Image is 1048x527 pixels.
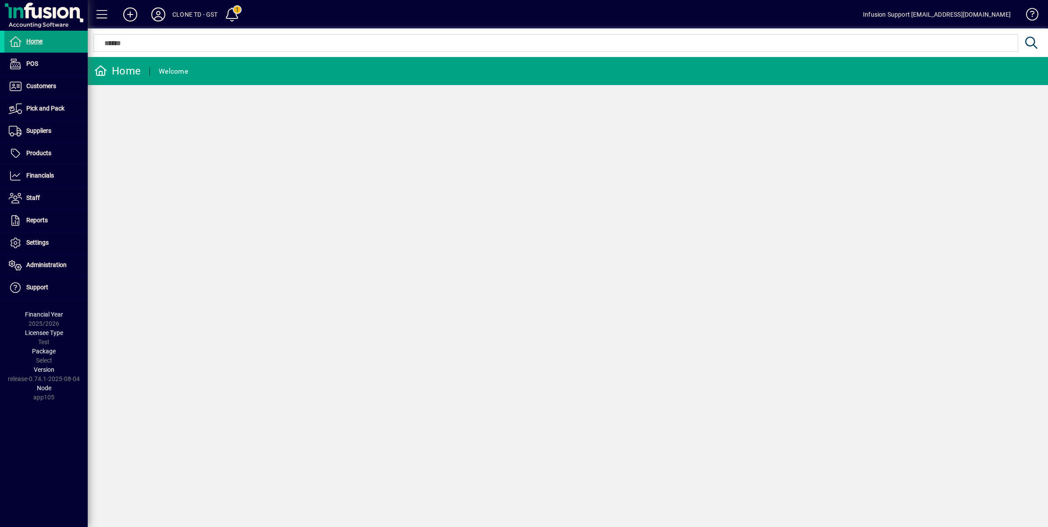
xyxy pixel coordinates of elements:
[4,277,88,299] a: Support
[26,105,64,112] span: Pick and Pack
[4,98,88,120] a: Pick and Pack
[159,64,188,78] div: Welcome
[37,385,51,392] span: Node
[4,75,88,97] a: Customers
[863,7,1011,21] div: Infusion Support [EMAIL_ADDRESS][DOMAIN_NAME]
[4,254,88,276] a: Administration
[4,187,88,209] a: Staff
[26,284,48,291] span: Support
[116,7,144,22] button: Add
[26,172,54,179] span: Financials
[26,261,67,268] span: Administration
[26,82,56,89] span: Customers
[4,165,88,187] a: Financials
[4,120,88,142] a: Suppliers
[26,38,43,45] span: Home
[26,194,40,201] span: Staff
[144,7,172,22] button: Profile
[26,217,48,224] span: Reports
[94,64,141,78] div: Home
[26,60,38,67] span: POS
[4,232,88,254] a: Settings
[172,7,217,21] div: CLONE TD - GST
[26,127,51,134] span: Suppliers
[34,366,54,373] span: Version
[1019,2,1037,30] a: Knowledge Base
[32,348,56,355] span: Package
[25,329,63,336] span: Licensee Type
[4,210,88,231] a: Reports
[26,239,49,246] span: Settings
[25,311,63,318] span: Financial Year
[4,142,88,164] a: Products
[26,150,51,157] span: Products
[4,53,88,75] a: POS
